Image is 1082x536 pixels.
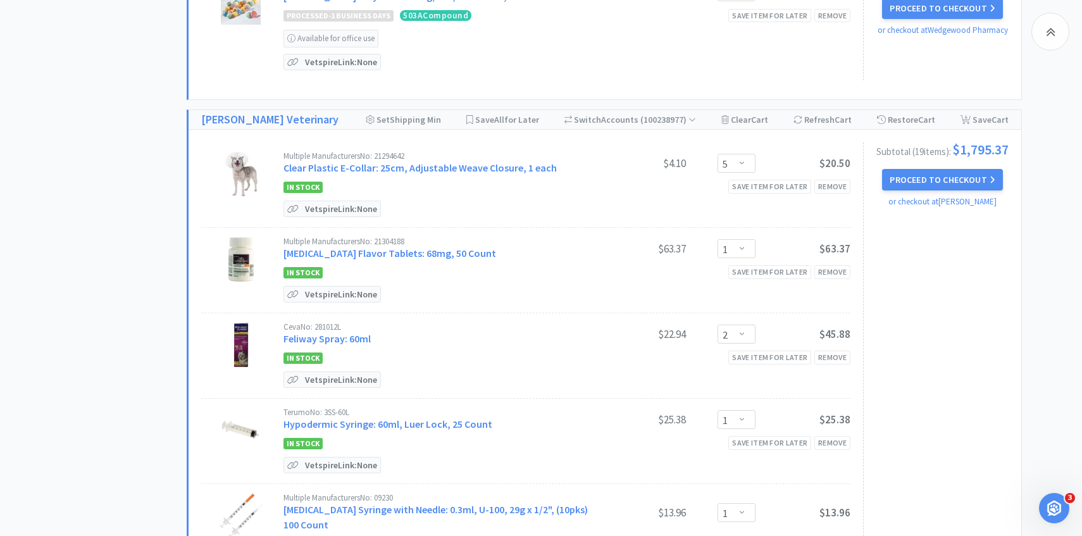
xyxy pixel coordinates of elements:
[564,110,697,129] div: Accounts
[283,237,591,246] div: Multiple Manufacturers No: 21304188
[283,503,588,531] a: [MEDICAL_DATA] Syringe with Needle: 0.3ml, U-100, 29g x 1/2", (10pks) 100 Count
[721,110,768,129] div: Clear
[814,436,850,449] div: Remove
[878,25,1008,35] a: or checkout at Wedgewood Pharmacy
[302,54,380,70] p: Vetspire Link: None
[219,408,263,452] img: 4560d9fd0d294be4a99fd2cc8644d27e_51065.jpeg
[494,114,504,125] span: All
[591,327,686,342] div: $22.94
[877,110,935,129] div: Restore
[283,438,323,449] span: In Stock
[376,114,390,125] span: Set
[283,161,557,174] a: Clear Plastic E-Collar: 25cm, Adjustable Weave Closure, 1 each
[591,156,686,171] div: $4.10
[302,287,380,302] p: Vetspire Link: None
[283,408,591,416] div: Terumo No: 3SS-60L
[283,182,323,193] span: In Stock
[819,506,850,520] span: $13.96
[952,142,1009,156] span: $1,795.37
[302,458,380,473] p: Vetspire Link: None
[283,152,591,160] div: Multiple Manufacturers No: 21294642
[819,327,850,341] span: $45.88
[591,505,686,520] div: $13.96
[728,9,811,22] div: Save item for later
[882,169,1002,190] button: Proceed to Checkout
[283,323,591,331] div: Ceva No: 281012L
[814,265,850,278] div: Remove
[574,114,601,125] span: Switch
[819,242,850,256] span: $63.37
[888,196,997,207] a: or checkout at [PERSON_NAME]
[819,413,850,427] span: $25.38
[728,436,811,449] div: Save item for later
[638,114,696,125] span: ( 100238977 )
[814,180,850,193] div: Remove
[283,30,378,47] div: Available for office use
[751,114,768,125] span: Cart
[283,247,496,259] a: [MEDICAL_DATA] Flavor Tablets: 68mg, 50 Count
[728,180,811,193] div: Save item for later
[793,110,852,129] div: Refresh
[819,156,850,170] span: $20.50
[728,265,811,278] div: Save item for later
[835,114,852,125] span: Cart
[475,114,539,125] span: Save for Later
[814,351,850,364] div: Remove
[302,201,380,216] p: Vetspire Link: None
[591,412,686,427] div: $25.38
[219,323,263,367] img: 5bef42ae571e4687ab487a74d3edb69d_198615.jpeg
[302,372,380,387] p: Vetspire Link: None
[219,237,263,282] img: 75ddef57a4ad4f5692fdc31e67daf661_422916.jpeg
[283,494,591,502] div: Multiple Manufacturers No: 09230
[283,267,323,278] span: In Stock
[918,114,935,125] span: Cart
[814,9,850,22] div: Remove
[219,152,263,196] img: e5f8aa3416f043798a534dc195d1af94_328988.jpeg
[591,241,686,256] div: $63.37
[283,332,371,345] a: Feliway Spray: 60ml
[366,110,441,129] div: Shipping Min
[201,111,339,129] a: [PERSON_NAME] Veterinary
[728,351,811,364] div: Save item for later
[1039,493,1069,523] iframe: Intercom live chat
[283,418,492,430] a: Hypodermic Syringe: 60ml, Luer Lock, 25 Count
[1065,493,1075,503] span: 3
[283,10,394,22] span: processed-1 business days
[992,114,1009,125] span: Cart
[400,10,471,21] span: 503 A Compound
[283,352,323,364] span: In Stock
[961,110,1009,129] div: Save
[876,142,1009,156] div: Subtotal ( 19 item s ):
